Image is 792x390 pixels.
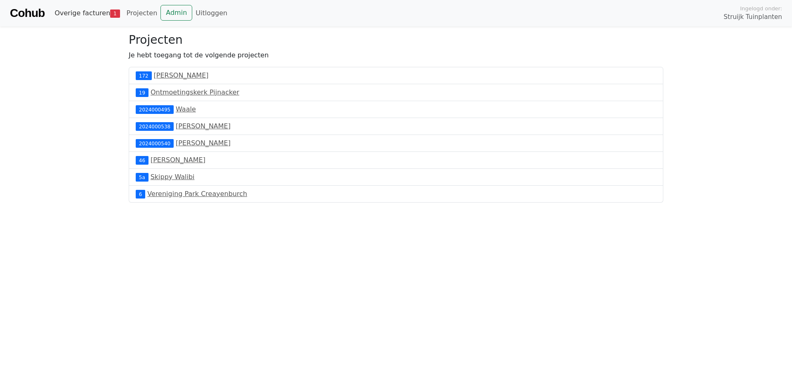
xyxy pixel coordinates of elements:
div: 2024000538 [136,122,174,130]
a: [PERSON_NAME] [176,139,231,147]
a: Projecten [123,5,161,21]
a: Uitloggen [192,5,231,21]
a: [PERSON_NAME] [176,122,231,130]
h3: Projecten [129,33,663,47]
span: Ingelogd onder: [740,5,782,12]
div: 6 [136,190,145,198]
div: 172 [136,71,152,80]
span: Struijk Tuinplanten [724,12,782,22]
a: Cohub [10,3,45,23]
a: [PERSON_NAME] [154,71,209,79]
a: Skippy Walibi [151,173,195,181]
div: 2024000540 [136,139,174,147]
p: Je hebt toegang tot de volgende projecten [129,50,663,60]
div: 5a [136,173,148,181]
a: Vereniging Park Creayenburch [147,190,247,198]
a: Admin [160,5,192,21]
div: 46 [136,156,148,164]
div: 19 [136,88,148,97]
a: [PERSON_NAME] [151,156,205,164]
div: 2024000495 [136,105,174,113]
a: Waale [176,105,196,113]
a: Overige facturen1 [51,5,123,21]
span: 1 [110,9,120,18]
a: Ontmoetingskerk Pijnacker [151,88,239,96]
